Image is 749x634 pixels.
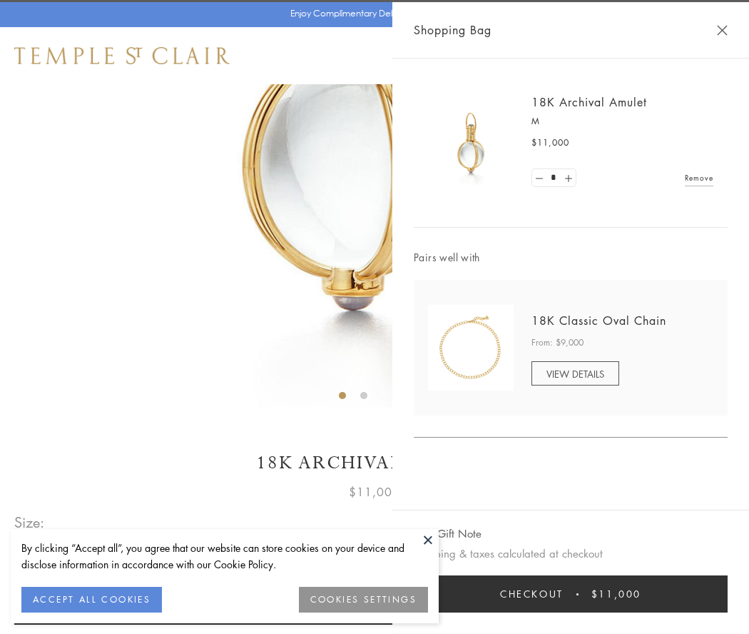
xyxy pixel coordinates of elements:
[14,47,230,64] img: Temple St. Clair
[561,169,575,187] a: Set quantity to 2
[546,367,604,381] span: VIEW DETAILS
[531,94,647,110] a: 18K Archival Amulet
[14,510,46,534] span: Size:
[591,586,641,602] span: $11,000
[500,586,564,602] span: Checkout
[21,587,162,613] button: ACCEPT ALL COOKIES
[428,100,514,186] img: 18K Archival Amulet
[532,169,546,187] a: Set quantity to 0
[414,545,728,563] p: Shipping & taxes calculated at checkout
[685,170,713,186] a: Remove
[414,575,728,613] button: Checkout $11,000
[21,540,428,573] div: By clicking “Accept all”, you agree that our website can store cookies on your device and disclos...
[299,587,428,613] button: COOKIES SETTINGS
[531,114,713,129] p: M
[531,336,584,350] span: From: $9,000
[531,361,619,386] a: VIEW DETAILS
[428,305,514,391] img: N88865-OV18
[414,249,728,266] span: Pairs well with
[290,6,452,21] p: Enjoy Complimentary Delivery & Returns
[414,21,491,39] span: Shopping Bag
[531,136,569,150] span: $11,000
[531,313,666,328] a: 18K Classic Oval Chain
[14,451,735,475] h1: 18K Archival Amulet
[414,525,481,543] button: Add Gift Note
[349,483,400,501] span: $11,000
[717,25,728,36] button: Close Shopping Bag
